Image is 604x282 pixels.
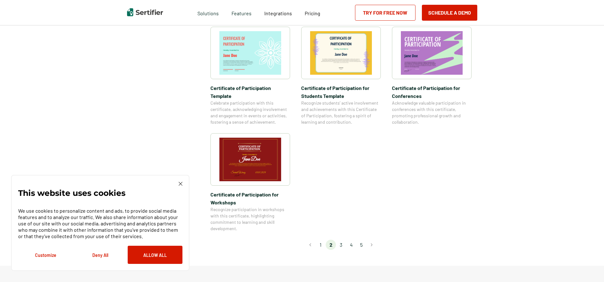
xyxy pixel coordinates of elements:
span: Recognize students’ active involvement and achievements with this Certificate of Participation, f... [301,100,381,125]
span: Integrations [264,10,292,16]
span: Solutions [197,9,219,17]
img: Certificate of Participation for Conference​s [401,31,463,75]
button: Go to next page [366,240,377,250]
span: Certificate of Participation for Students​ Template [301,84,381,100]
button: Go to previous page [305,240,316,250]
button: Deny All [73,246,128,264]
a: Pricing [305,9,320,17]
a: Try for Free Now [355,5,416,21]
li: page 1 [316,240,326,250]
li: page 2 [326,240,336,250]
img: Certificate of Participation for Students​ Template [310,31,372,75]
a: Certificate of Participation TemplateCertificate of Participation TemplateCelebrate participation... [210,27,290,125]
img: Certificate of Participation Template [219,31,281,75]
a: Certificate of Participation for Conference​sCertificate of Participation for Conference​sAcknowl... [392,27,472,125]
li: page 4 [346,240,356,250]
p: This website uses cookies [18,190,125,196]
li: page 3 [336,240,346,250]
span: Certificate of Participation for Conference​s [392,84,472,100]
span: Pricing [305,10,320,16]
p: We use cookies to personalize content and ads, to provide social media features and to analyze ou... [18,208,182,239]
span: Celebrate participation with this certificate, acknowledging involvement and engagement in events... [210,100,290,125]
iframe: Chat Widget [572,251,604,282]
span: Acknowledge valuable participation in conferences with this certificate, promoting professional g... [392,100,472,125]
img: Cookie Popup Close [179,182,182,186]
img: Certificate of Participation​ for Workshops [219,138,281,181]
a: Integrations [264,9,292,17]
span: Certificate of Participation​ for Workshops [210,190,290,206]
button: Schedule a Demo [422,5,477,21]
button: Allow All [128,246,182,264]
span: Recognize participation in workshops with this certificate, highlighting commitment to learning a... [210,206,290,232]
a: Certificate of Participation​ for WorkshopsCertificate of Participation​ for WorkshopsRecognize p... [210,133,290,232]
button: Customize [18,246,73,264]
span: Features [231,9,252,17]
span: Certificate of Participation Template [210,84,290,100]
a: Certificate of Participation for Students​ TemplateCertificate of Participation for Students​ Tem... [301,27,381,125]
img: Sertifier | Digital Credentialing Platform [127,8,163,16]
li: page 5 [356,240,366,250]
